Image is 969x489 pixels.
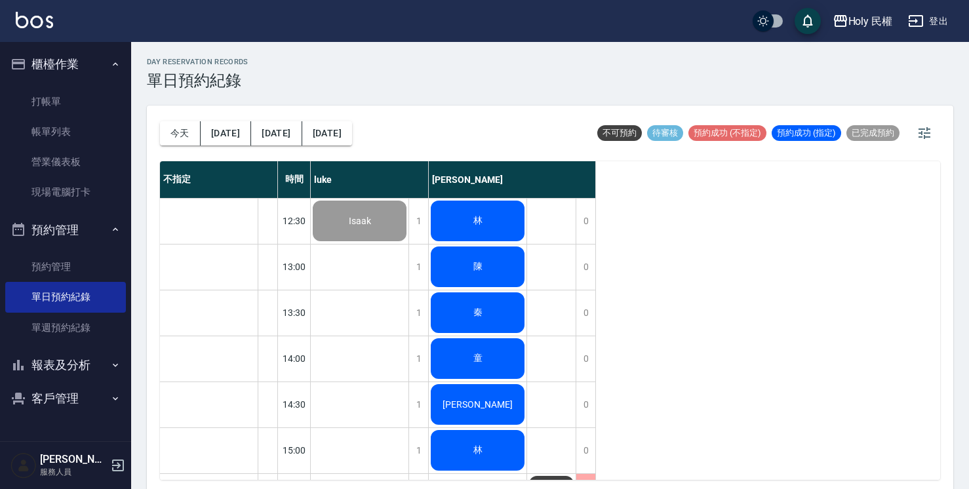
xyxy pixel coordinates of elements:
[278,290,311,336] div: 13:30
[903,9,953,33] button: 登出
[408,428,428,473] div: 1
[471,261,485,273] span: 陳
[40,466,107,478] p: 服務人員
[5,117,126,147] a: 帳單列表
[5,47,126,81] button: 櫃檯作業
[597,127,642,139] span: 不可預約
[576,428,595,473] div: 0
[408,336,428,381] div: 1
[278,381,311,427] div: 14:30
[201,121,251,146] button: [DATE]
[846,127,900,139] span: 已完成預約
[576,290,595,336] div: 0
[5,147,126,177] a: 營業儀表板
[795,8,821,34] button: save
[576,244,595,290] div: 0
[346,216,374,226] span: Isaak
[848,13,893,29] div: Holy 民權
[5,313,126,343] a: 單週預約紀錄
[408,382,428,427] div: 1
[147,58,248,66] h2: day Reservation records
[5,213,126,247] button: 預約管理
[688,127,766,139] span: 預約成功 (不指定)
[471,444,485,456] span: 林
[160,121,201,146] button: 今天
[160,161,278,198] div: 不指定
[302,121,352,146] button: [DATE]
[576,382,595,427] div: 0
[278,244,311,290] div: 13:00
[278,198,311,244] div: 12:30
[278,336,311,381] div: 14:00
[408,244,428,290] div: 1
[16,12,53,28] img: Logo
[5,252,126,282] a: 預約管理
[251,121,302,146] button: [DATE]
[471,307,485,319] span: 秦
[440,399,515,410] span: [PERSON_NAME]
[311,161,429,198] div: luke
[40,453,107,466] h5: [PERSON_NAME]
[429,161,596,198] div: [PERSON_NAME]
[5,282,126,312] a: 單日預約紀錄
[5,177,126,207] a: 現場電腦打卡
[576,199,595,244] div: 0
[471,353,485,364] span: 童
[647,127,683,139] span: 待審核
[278,161,311,198] div: 時間
[576,336,595,381] div: 0
[471,215,485,227] span: 林
[5,87,126,117] a: 打帳單
[772,127,841,139] span: 預約成功 (指定)
[408,199,428,244] div: 1
[278,427,311,473] div: 15:00
[408,290,428,336] div: 1
[10,452,37,479] img: Person
[5,348,126,382] button: 報表及分析
[147,71,248,90] h3: 單日預約紀錄
[5,381,126,416] button: 客戶管理
[827,8,898,35] button: Holy 民權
